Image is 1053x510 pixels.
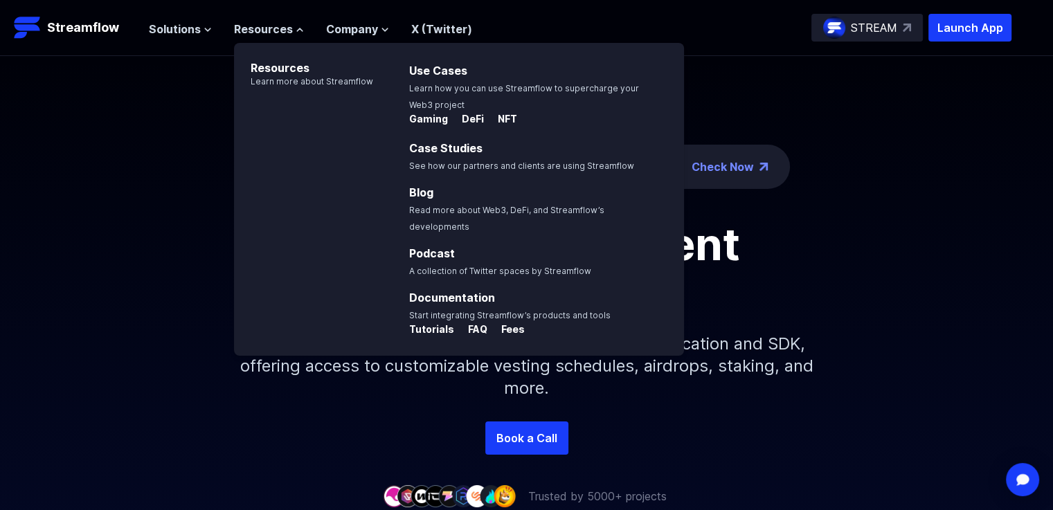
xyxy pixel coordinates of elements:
[811,14,923,42] a: STREAM
[409,141,483,155] a: Case Studies
[229,311,825,421] p: Simplify your token distribution with Streamflow's Application and SDK, offering access to custom...
[47,18,119,37] p: Streamflow
[759,163,768,171] img: top-right-arrow.png
[234,76,373,87] p: Learn more about Streamflow
[823,17,845,39] img: streamflow-logo-circle.png
[234,43,373,76] p: Resources
[409,161,634,171] span: See how our partners and clients are using Streamflow
[411,485,433,507] img: company-3
[409,185,433,199] a: Blog
[452,485,474,507] img: company-6
[215,222,838,311] h1: Token management infrastructure
[487,113,517,127] a: NFT
[528,488,667,504] p: Trusted by 5000+ projects
[928,14,1011,42] button: Launch App
[457,324,490,338] a: FAQ
[409,310,611,320] span: Start integrating Streamflow’s products and tools
[326,21,378,37] span: Company
[234,21,304,37] button: Resources
[1006,463,1039,496] div: Open Intercom Messenger
[457,322,487,336] p: FAQ
[397,485,419,507] img: company-2
[692,158,754,175] a: Check Now
[466,485,488,507] img: company-7
[485,421,568,455] a: Book a Call
[409,113,451,127] a: Gaming
[14,14,42,42] img: Streamflow Logo
[490,324,525,338] a: Fees
[903,24,911,32] img: top-right-arrow.svg
[451,112,484,126] p: DeFi
[490,322,525,336] p: Fees
[409,112,448,126] p: Gaming
[149,21,212,37] button: Solutions
[480,485,502,507] img: company-8
[409,246,455,260] a: Podcast
[409,83,639,110] span: Learn how you can use Streamflow to supercharge your Web3 project
[409,322,454,336] p: Tutorials
[149,21,201,37] span: Solutions
[424,485,447,507] img: company-4
[409,64,467,78] a: Use Cases
[326,21,389,37] button: Company
[487,112,517,126] p: NFT
[409,266,591,276] span: A collection of Twitter spaces by Streamflow
[411,22,472,36] a: X (Twitter)
[383,485,405,507] img: company-1
[14,14,135,42] a: Streamflow
[409,205,604,232] span: Read more about Web3, DeFi, and Streamflow’s developments
[438,485,460,507] img: company-5
[851,19,897,36] p: STREAM
[451,113,487,127] a: DeFi
[234,21,293,37] span: Resources
[409,291,495,304] a: Documentation
[409,324,457,338] a: Tutorials
[494,485,516,507] img: company-9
